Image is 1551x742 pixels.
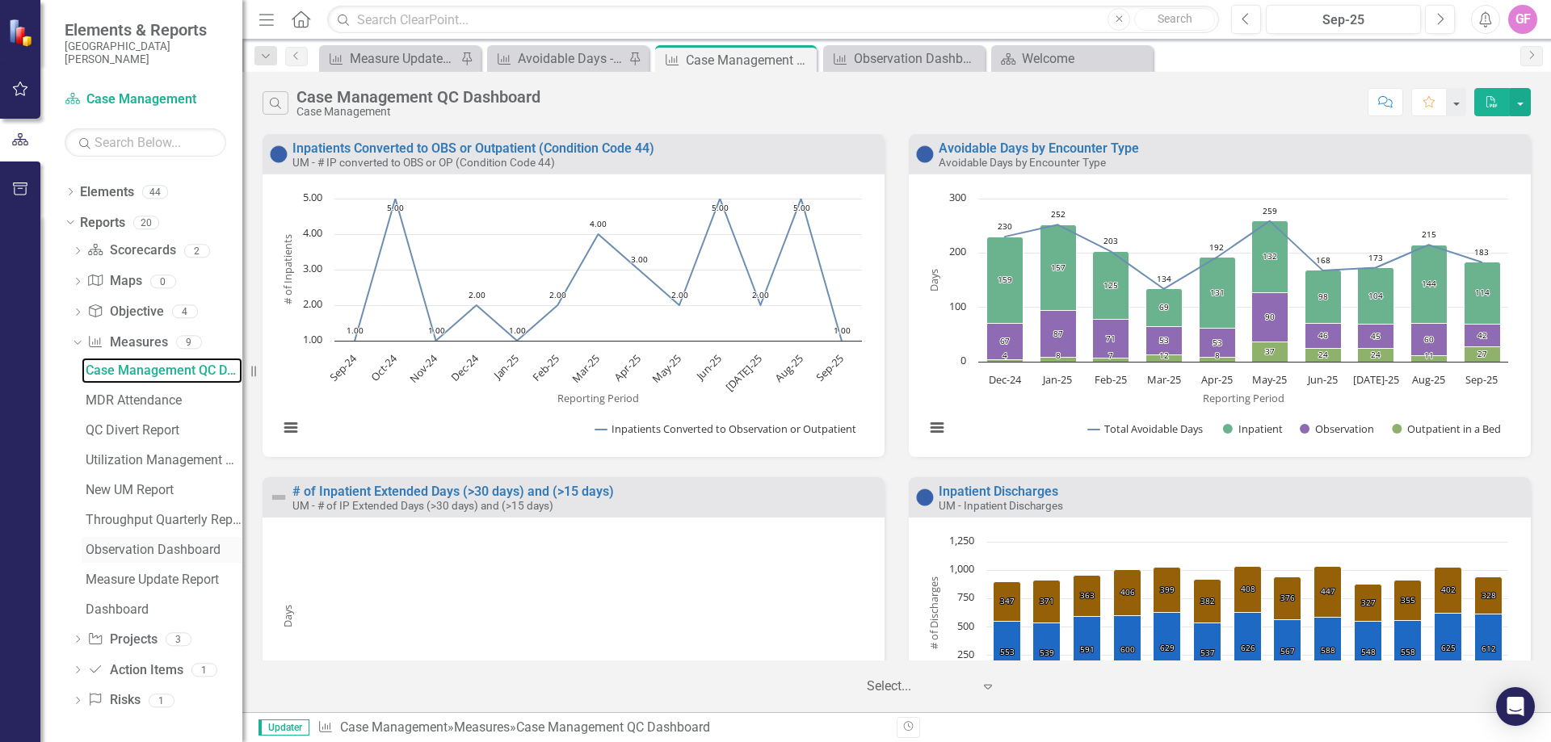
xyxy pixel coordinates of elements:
[1223,421,1282,436] button: Show Inpatient
[1368,252,1383,263] text: 173
[1441,642,1456,653] text: 625
[1159,301,1169,312] text: 69
[987,323,1023,359] path: Dec-24, 67. Observation.
[323,48,456,69] a: Measure Update Report
[87,631,157,649] a: Projects
[428,325,445,336] text: 1.00
[292,499,553,512] small: UM - # of IP Extended Days (>30 days) and (>15 days)
[1355,584,1382,621] path: Jun-25, 327. Observation Patients.
[271,191,876,453] div: Chart. Highcharts interactive chart.
[65,20,226,40] span: Elements & Reports
[1411,323,1448,355] path: Aug-25, 60. Observation.
[1422,228,1436,240] text: 215
[1496,687,1535,726] div: Open Intercom Messenger
[1154,567,1181,612] path: Jan-25, 399. Observation Patients.
[80,214,125,233] a: Reports
[595,421,855,436] button: Show Inpatients Converted to Observation or Outpatient
[406,350,441,385] text: Nov-24
[1265,346,1275,357] text: 37
[529,351,562,384] text: Feb-25
[1465,324,1501,346] path: Sep-25, 42. Observation.
[86,602,242,617] div: Dashboard
[1147,372,1181,387] text: Mar-25
[82,388,242,413] a: MDR Attendance
[1200,595,1215,606] text: 382
[65,90,226,109] a: Case Management
[518,48,624,69] div: Avoidable Days - External
[80,183,134,202] a: Elements
[86,483,242,497] div: New UM Report
[1213,337,1222,348] text: 53
[1134,8,1215,31] button: Search
[998,274,1012,285] text: 159
[995,48,1149,69] a: Welcome
[82,507,242,533] a: Throughput Quarterly Report
[1056,350,1061,361] text: 8
[1146,288,1183,326] path: Mar-25, 69. Inpatient.
[8,19,36,47] img: ClearPoint Strategy
[1160,584,1175,595] text: 399
[1271,10,1415,30] div: Sep-25
[326,350,360,384] text: Sep-24
[549,289,566,300] text: 2.00
[987,292,1501,359] g: Observation, series 3 of 4. Bar series with 10 bars.
[1033,580,1061,623] path: Oct-24, 371. Observation Patients.
[82,477,242,503] a: New UM Report
[1321,644,1335,656] text: 588
[1203,391,1284,405] text: Reporting Period
[1407,421,1501,436] text: Outpatient in a Bed
[1093,319,1129,358] path: Feb-25, 71. Observation.
[82,597,242,623] a: Dashboard
[1200,647,1215,658] text: 537
[1394,580,1422,620] path: Jul-25, 355. Observation Patients.
[671,289,688,300] text: 2.00
[87,333,167,352] a: Measures
[1000,595,1015,606] text: 347
[133,216,159,229] div: 20
[1120,643,1135,655] text: 600
[1371,349,1381,360] text: 24
[1000,335,1010,346] text: 67
[1435,567,1462,613] path: Aug-25, 402. Observation Patients.
[87,661,183,680] a: Action Items
[82,358,242,384] a: Case Management QC Dashboard
[1266,5,1421,34] button: Sep-25
[1241,642,1255,653] text: 626
[994,621,1021,684] path: Sep-24, 553. Inpatient Discharges Excl. IRF, NB, Moms, BH.
[957,647,974,661] text: 250
[82,537,242,563] a: Observation Dashboard
[86,513,242,527] div: Throughput Quarterly Report
[296,106,540,118] div: Case Management
[516,719,710,735] div: Case Management QC Dashboard
[269,488,288,507] img: Not Defined
[87,272,141,291] a: Maps
[998,220,1012,232] text: 230
[949,561,974,576] text: 1,000
[1412,372,1445,387] text: Aug-25
[454,719,510,735] a: Measures
[987,237,1023,323] path: Dec-24, 159. Inpatient.
[448,350,481,384] text: Dec-24
[87,241,175,260] a: Scorecards
[1477,348,1487,359] text: 27
[1305,323,1342,348] path: Jun-25, 46. Observation.
[1002,350,1007,361] text: 4
[926,417,948,439] button: View chart menu, Chart
[1508,5,1537,34] button: GF
[184,244,210,258] div: 2
[1093,358,1129,362] path: Feb-25, 7. Outpatient in a Bed.
[1318,291,1328,302] text: 98
[1209,241,1224,253] text: 192
[1241,583,1255,594] text: 408
[1482,643,1496,654] text: 612
[1146,354,1183,362] path: Mar-25, 12. Outpatient in a Bed.
[1358,267,1394,324] path: Jul-25, 104. Inpatient.
[957,589,974,604] text: 750
[987,342,1501,362] g: Outpatient in a Bed, series 4 of 4. Bar series with 10 bars.
[1088,421,1204,436] button: Show Total Avoidable Days
[994,581,1021,621] path: Sep-24, 347. Observation Patients.
[1120,586,1135,597] text: 406
[1159,334,1169,346] text: 53
[957,618,974,633] text: 500
[1477,329,1487,341] text: 42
